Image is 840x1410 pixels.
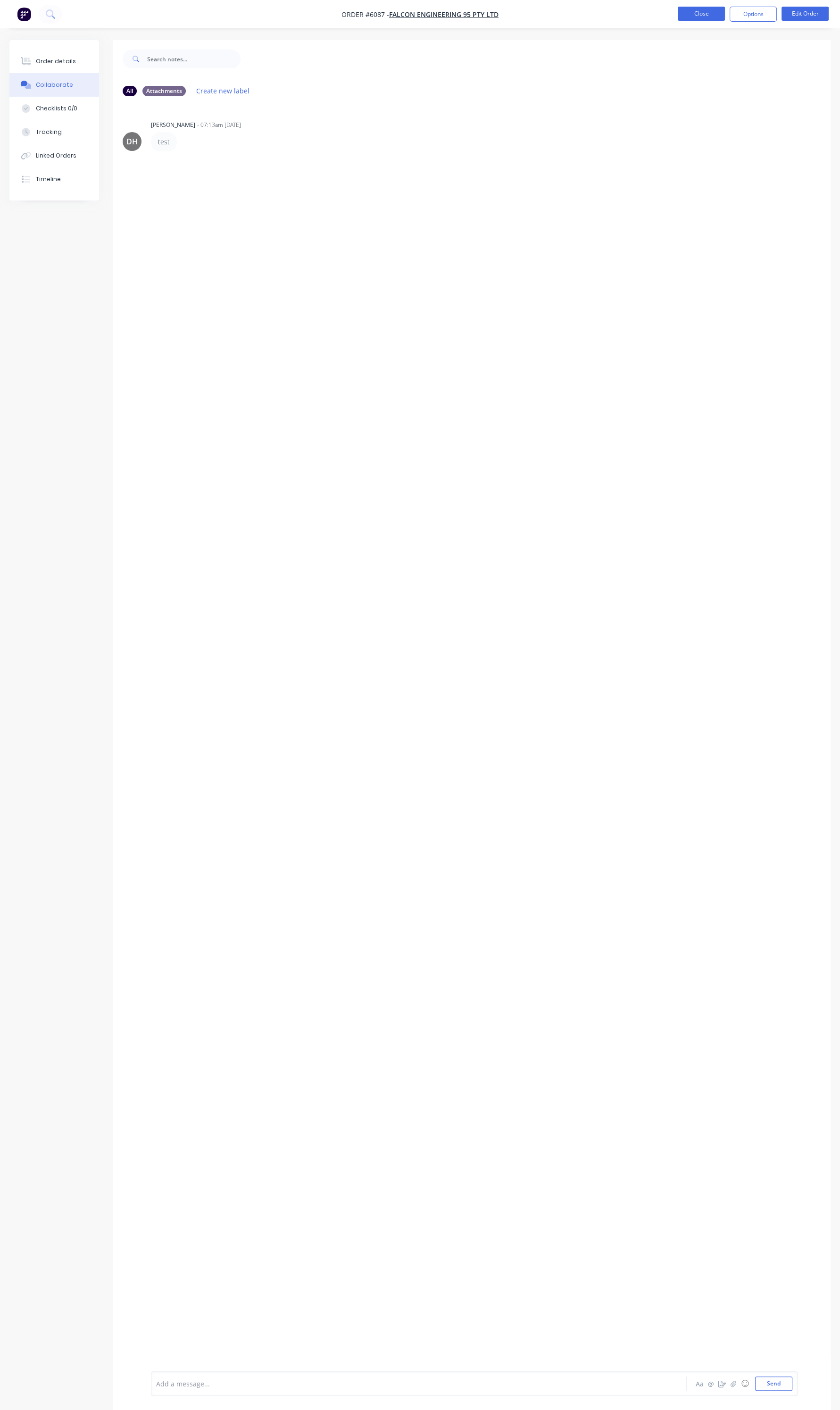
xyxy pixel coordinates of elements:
span: Order #6087 - [341,10,389,19]
img: Factory [17,7,31,21]
div: test [158,137,170,147]
div: DH [126,136,138,147]
div: Linked Orders [36,151,76,160]
div: - 07:13am [DATE] [197,121,241,129]
div: Attachments [142,86,186,96]
button: ☺ [739,1378,750,1389]
input: Search notes... [147,50,241,68]
button: Send [755,1377,792,1391]
button: Tracking [9,120,99,144]
button: Timeline [9,167,99,191]
button: Close [678,7,725,21]
button: Aa [694,1378,705,1389]
div: Timeline [36,175,61,184]
button: Create new label [191,84,255,97]
button: Checklists 0/0 [9,97,99,120]
div: All [123,86,137,96]
a: Falcon Engineering 95 Pty Ltd [389,10,499,19]
button: Edit Order [782,7,829,21]
div: Tracking [36,128,62,136]
div: Collaborate [36,81,73,89]
button: Options [730,7,777,22]
button: Order details [9,50,99,73]
div: [PERSON_NAME] [151,121,195,129]
button: Linked Orders [9,144,99,167]
div: Checklists 0/0 [36,104,77,113]
div: Order details [36,57,76,66]
button: Collaborate [9,73,99,97]
button: @ [705,1378,716,1389]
